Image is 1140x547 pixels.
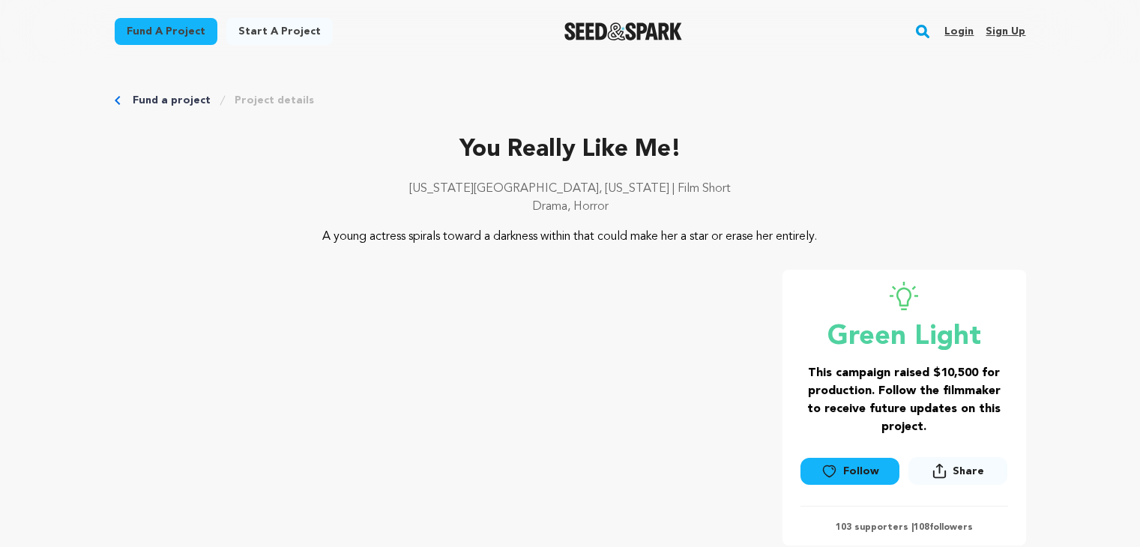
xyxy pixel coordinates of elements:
p: A young actress spirals toward a darkness within that could make her a star or erase her entirely. [205,228,935,246]
p: You Really Like Me! [115,132,1026,168]
a: Login [944,19,974,43]
p: [US_STATE][GEOGRAPHIC_DATA], [US_STATE] | Film Short [115,180,1026,198]
p: 103 supporters | followers [800,522,1008,534]
p: Drama, Horror [115,198,1026,216]
div: Breadcrumb [115,93,1026,108]
img: Seed&Spark Logo Dark Mode [564,22,682,40]
button: Share [908,457,1007,485]
a: Sign up [986,19,1025,43]
a: Fund a project [133,93,211,108]
a: Start a project [226,18,333,45]
span: 108 [914,523,929,532]
a: Follow [800,458,899,485]
span: Share [908,457,1007,491]
span: Share [953,464,984,479]
a: Project details [235,93,314,108]
a: Seed&Spark Homepage [564,22,682,40]
p: Green Light [800,322,1008,352]
h3: This campaign raised $10,500 for production. Follow the filmmaker to receive future updates on th... [800,364,1008,436]
a: Fund a project [115,18,217,45]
